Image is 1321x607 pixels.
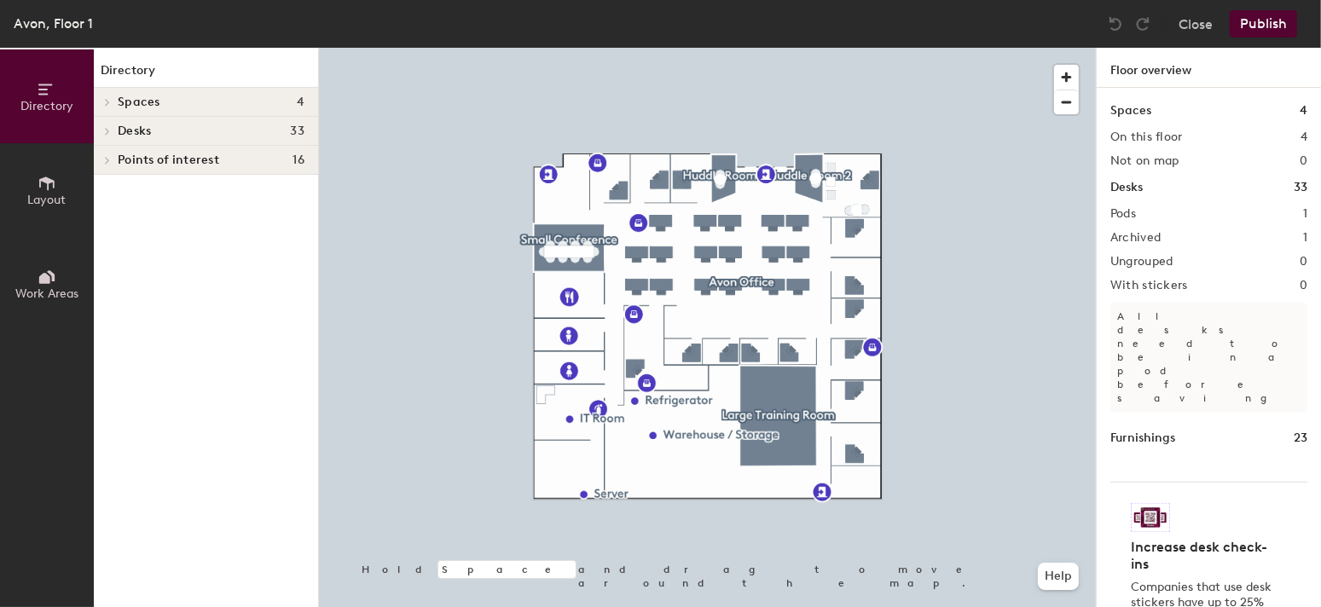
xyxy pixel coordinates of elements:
[1303,207,1307,221] h2: 1
[1294,178,1307,197] h1: 33
[1134,15,1151,32] img: Redo
[1110,303,1307,412] p: All desks need to be in a pod before saving
[293,153,304,167] span: 16
[1107,15,1124,32] img: Undo
[1110,231,1161,245] h2: Archived
[1110,154,1179,168] h2: Not on map
[1303,231,1307,245] h2: 1
[1301,130,1307,144] h2: 4
[297,95,304,109] span: 4
[1110,255,1173,269] h2: Ungrouped
[1110,130,1183,144] h2: On this floor
[1110,101,1151,120] h1: Spaces
[1230,10,1297,38] button: Publish
[118,124,151,138] span: Desks
[1110,279,1188,292] h2: With stickers
[1097,48,1321,88] h1: Floor overview
[290,124,304,138] span: 33
[1131,539,1277,573] h4: Increase desk check-ins
[1300,101,1307,120] h1: 4
[1294,429,1307,448] h1: 23
[94,61,318,88] h1: Directory
[20,99,73,113] span: Directory
[1110,429,1175,448] h1: Furnishings
[1131,503,1170,532] img: Sticker logo
[1110,207,1136,221] h2: Pods
[118,153,219,167] span: Points of interest
[1179,10,1213,38] button: Close
[118,95,160,109] span: Spaces
[28,193,67,207] span: Layout
[1110,178,1143,197] h1: Desks
[15,286,78,301] span: Work Areas
[1300,154,1307,168] h2: 0
[1300,279,1307,292] h2: 0
[14,13,93,34] div: Avon, Floor 1
[1038,563,1079,590] button: Help
[1300,255,1307,269] h2: 0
